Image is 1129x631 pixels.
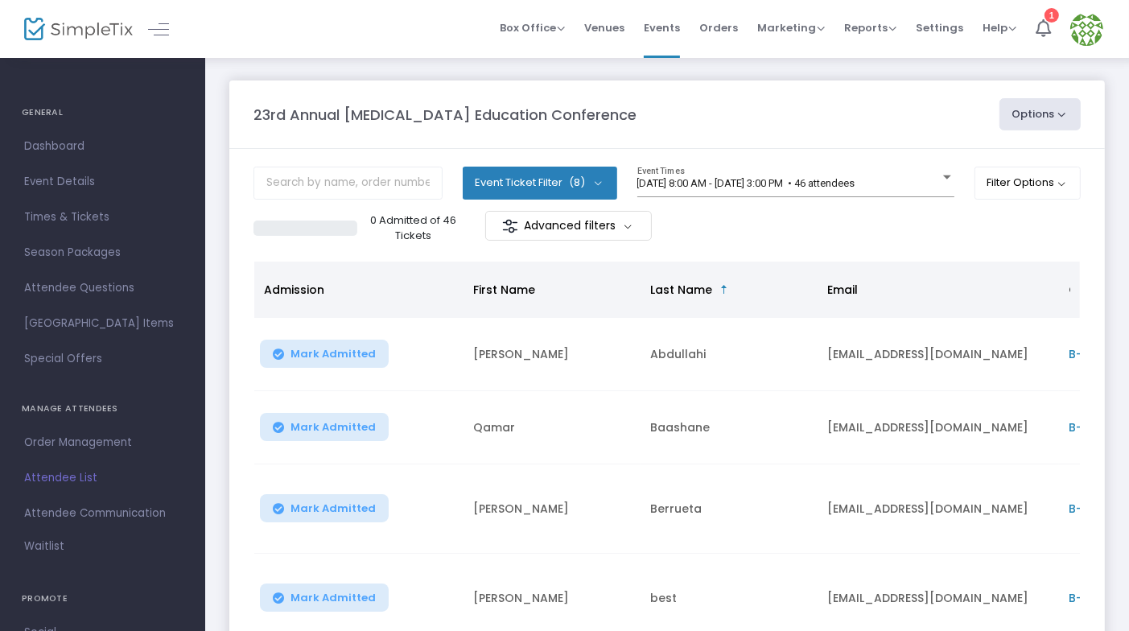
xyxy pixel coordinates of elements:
span: Season Packages [24,242,181,263]
td: Qamar [464,391,641,464]
td: Berrueta [641,464,818,554]
span: Attendee Questions [24,278,181,299]
span: (8) [569,176,585,189]
span: Email [827,282,858,298]
span: Venues [584,7,624,48]
td: [EMAIL_ADDRESS][DOMAIN_NAME] [818,391,1059,464]
span: [GEOGRAPHIC_DATA] Items [24,313,181,334]
h4: GENERAL [22,97,183,129]
span: Order Management [24,432,181,453]
span: Box Office [500,20,565,35]
h4: MANAGE ATTENDEES [22,393,183,425]
div: 1 [1045,8,1059,23]
span: Events [644,7,680,48]
span: Attendee List [24,468,181,489]
button: Mark Admitted [260,494,389,522]
td: Abdullahi [641,318,818,391]
span: Admission [264,282,324,298]
p: 0 Admitted of 46 Tickets [364,212,464,244]
td: [EMAIL_ADDRESS][DOMAIN_NAME] [818,318,1059,391]
span: Orders [699,7,738,48]
td: [PERSON_NAME] [464,464,641,554]
button: Mark Admitted [260,413,389,441]
span: Help [983,20,1016,35]
span: [DATE] 8:00 AM - [DATE] 3:00 PM • 46 attendees [637,177,855,189]
span: Settings [916,7,963,48]
img: filter [502,218,518,234]
span: Reports [844,20,896,35]
td: [PERSON_NAME] [464,318,641,391]
button: Mark Admitted [260,340,389,368]
span: Mark Admitted [290,348,376,361]
button: Options [999,98,1082,130]
button: Mark Admitted [260,584,389,612]
td: Baashane [641,391,818,464]
span: Marketing [757,20,825,35]
span: Sortable [718,283,731,296]
span: Mark Admitted [290,502,376,515]
span: First Name [473,282,535,298]
span: Dashboard [24,136,181,157]
span: Special Offers [24,348,181,369]
h4: PROMOTE [22,583,183,615]
button: Event Ticket Filter(8) [463,167,617,199]
span: Attendee Communication [24,503,181,524]
input: Search by name, order number, email, ip address [253,167,443,200]
span: Waitlist [24,538,64,555]
span: Last Name [650,282,712,298]
m-button: Advanced filters [485,211,652,241]
span: Order ID [1069,282,1118,298]
span: Event Details [24,171,181,192]
td: [EMAIL_ADDRESS][DOMAIN_NAME] [818,464,1059,554]
m-panel-title: 23rd Annual [MEDICAL_DATA] Education Conference [253,104,637,126]
span: Mark Admitted [290,592,376,604]
span: Mark Admitted [290,421,376,434]
span: Times & Tickets [24,207,181,228]
button: Filter Options [974,167,1082,199]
